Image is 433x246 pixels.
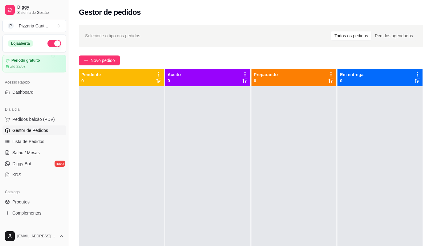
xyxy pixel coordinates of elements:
[340,72,363,78] p: Em entrega
[12,116,55,122] span: Pedidos balcão (PDV)
[2,137,66,146] a: Lista de Pedidos
[12,161,31,167] span: Diggy Bot
[12,150,40,156] span: Salão / Mesas
[81,78,101,84] p: 0
[17,10,64,15] span: Sistema de Gestão
[91,57,115,64] span: Novo pedido
[8,40,33,47] div: Loja aberta
[168,72,181,78] p: Aceito
[2,114,66,124] button: Pedidos balcão (PDV)
[2,148,66,158] a: Salão / Mesas
[2,170,66,180] a: KDS
[2,105,66,114] div: Dia a dia
[12,210,41,216] span: Complementos
[12,89,34,95] span: Dashboard
[168,78,181,84] p: 0
[331,31,371,40] div: Todos os pedidos
[2,125,66,135] a: Gestor de Pedidos
[2,77,66,87] div: Acesso Rápido
[8,23,14,29] span: P
[2,87,66,97] a: Dashboard
[79,55,120,65] button: Novo pedido
[12,138,44,145] span: Lista de Pedidos
[340,78,363,84] p: 0
[12,199,30,205] span: Produtos
[81,72,101,78] p: Pendente
[84,58,88,63] span: plus
[12,172,21,178] span: KDS
[254,72,278,78] p: Preparando
[19,23,48,29] div: Pizzaria Cant ...
[2,55,66,72] a: Período gratuitoaté 22/08
[17,5,64,10] span: Diggy
[2,159,66,169] a: Diggy Botnovo
[2,208,66,218] a: Complementos
[12,127,48,133] span: Gestor de Pedidos
[2,229,66,244] button: [EMAIL_ADDRESS][DOMAIN_NAME]
[2,20,66,32] button: Select a team
[2,197,66,207] a: Produtos
[11,58,40,63] article: Período gratuito
[79,7,141,17] h2: Gestor de pedidos
[2,2,66,17] a: DiggySistema de Gestão
[47,40,61,47] button: Alterar Status
[2,187,66,197] div: Catálogo
[371,31,416,40] div: Pedidos agendados
[10,64,26,69] article: até 22/08
[17,234,56,239] span: [EMAIL_ADDRESS][DOMAIN_NAME]
[254,78,278,84] p: 0
[85,32,140,39] span: Selecione o tipo dos pedidos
